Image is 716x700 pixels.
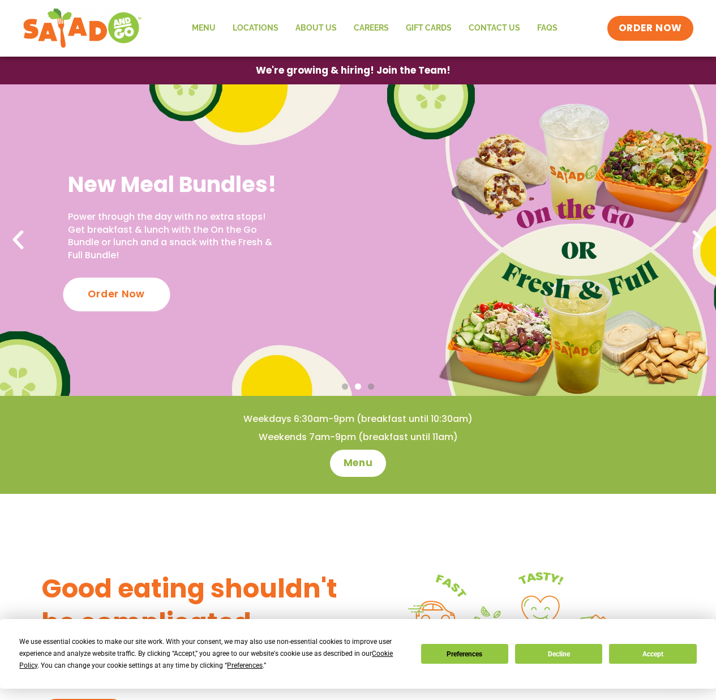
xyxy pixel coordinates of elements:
span: Go to slide 1 [342,383,348,390]
a: FAQs [529,15,566,41]
img: new-SAG-logo-768×292 [23,6,142,51]
span: We're growing & hiring! Join the Team! [256,66,451,75]
a: Menu [330,450,386,477]
span: Menu [344,456,372,470]
span: Go to slide 2 [355,383,361,390]
a: Menu [183,15,224,41]
a: GIFT CARDS [397,15,460,41]
h4: Weekdays 6:30am-9pm (breakfast until 10:30am) [23,413,693,425]
a: Contact Us [460,15,529,41]
button: Decline [515,644,602,664]
a: We're growing & hiring! Join the Team! [239,57,468,84]
div: We use essential cookies to make our site work. With your consent, we may also use non-essential ... [19,636,407,672]
div: Order Now [63,278,170,311]
span: ORDER NOW [619,22,682,35]
a: ORDER NOW [607,16,693,41]
nav: Menu [183,15,566,41]
button: Accept [609,644,696,664]
div: Previous slide [6,228,31,253]
h2: New Meal Bundles! [68,170,282,198]
a: Locations [224,15,287,41]
button: Preferences [421,644,508,664]
p: Power through the day with no extra stops! Get breakfast & lunch with the On the Go Bundle or lun... [68,211,282,262]
div: Next slide [685,228,710,253]
a: Careers [345,15,397,41]
span: Preferences [227,661,263,669]
span: Go to slide 3 [368,383,374,390]
a: About Us [287,15,345,41]
h4: Weekends 7am-9pm (breakfast until 11am) [23,431,693,443]
h3: Good eating shouldn't be complicated. [41,572,358,640]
